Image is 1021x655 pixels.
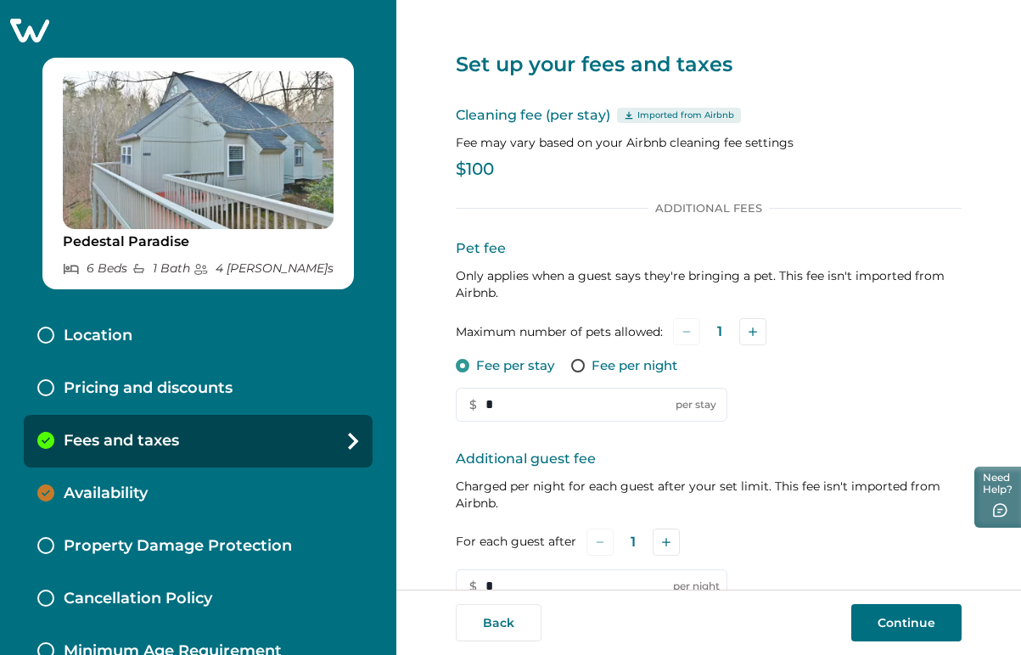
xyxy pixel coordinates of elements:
p: Availability [64,484,148,503]
p: Cleaning fee (per stay) [456,105,962,126]
p: Additional guest fee [456,449,962,469]
p: Fees and taxes [64,432,179,451]
p: 1 [631,534,636,551]
p: Pedestal Paradise [63,233,334,250]
p: 1 Bath [132,261,190,276]
p: Pet fee [456,238,962,259]
label: For each guest after [456,533,576,551]
p: Only applies when a guest says they're bringing a pet. This fee isn't imported from Airbnb. [456,267,962,301]
p: Fee per night [592,357,677,374]
p: Location [64,327,132,345]
button: Continue [851,604,962,641]
button: Subtract [586,529,614,556]
p: 4 [PERSON_NAME] s [194,261,334,276]
p: Pricing and discounts [64,379,233,398]
p: Cancellation Policy [64,590,212,608]
label: Maximum number of pets allowed: [456,323,663,341]
p: Fee per stay [476,357,554,374]
p: Set up your fees and taxes [456,51,962,78]
p: 6 Bed s [63,261,127,276]
p: 1 [717,323,722,340]
button: Add [653,529,680,556]
p: Additional Fees [648,201,769,215]
p: Charged per night for each guest after your set limit. This fee isn't imported from Airbnb. [456,478,962,512]
img: propertyImage_Pedestal Paradise [63,71,334,229]
button: Back [456,604,541,641]
p: $100 [456,161,962,178]
p: Fee may vary based on your Airbnb cleaning fee settings [456,134,962,151]
button: Add [739,318,766,345]
p: Imported from Airbnb [637,109,734,122]
button: Subtract [673,318,700,345]
p: Property Damage Protection [64,537,292,556]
